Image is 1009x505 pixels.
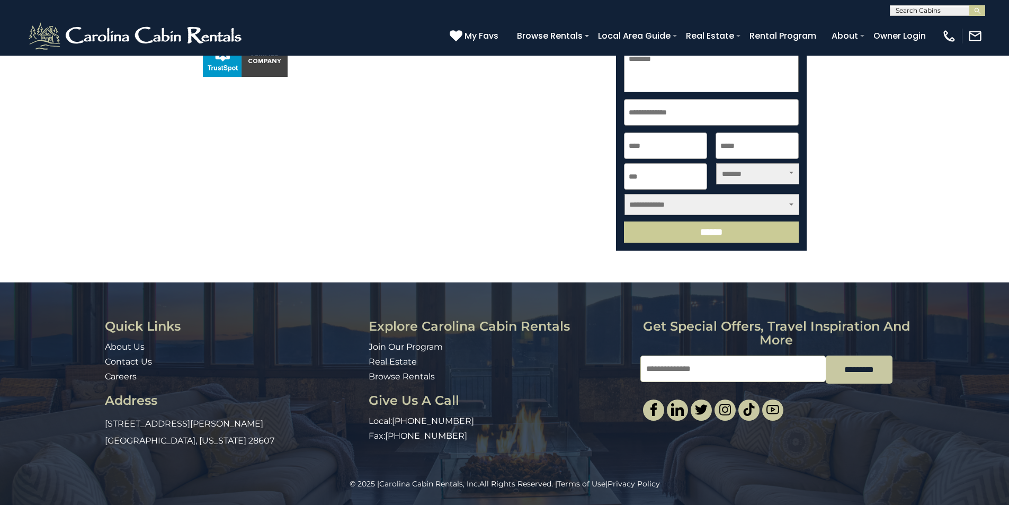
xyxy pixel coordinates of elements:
[671,403,684,416] img: linkedin-single.svg
[105,371,137,382] a: Careers
[203,38,288,77] img: seal_horizontal.png
[369,430,632,442] p: Fax:
[379,479,479,489] a: Carolina Cabin Rentals, Inc.
[640,320,912,348] h3: Get special offers, travel inspiration and more
[105,357,152,367] a: Contact Us
[744,26,822,45] a: Rental Program
[681,26,739,45] a: Real Estate
[608,479,660,489] a: Privacy Policy
[450,29,501,43] a: My Favs
[369,320,632,333] h3: Explore Carolina Cabin Rentals
[719,403,731,416] img: instagram-single.svg
[369,415,632,428] p: Local:
[766,403,779,416] img: youtube-light.svg
[385,431,467,441] a: [PHONE_NUMBER]
[593,26,676,45] a: Local Area Guide
[350,479,479,489] span: © 2025 |
[105,415,361,449] p: [STREET_ADDRESS][PERSON_NAME] [GEOGRAPHIC_DATA], [US_STATE] 28607
[26,20,246,52] img: White-1-2.png
[743,403,755,416] img: tiktok.svg
[369,394,632,407] h3: Give Us A Call
[695,403,708,416] img: twitter-single.svg
[557,479,605,489] a: Terms of Use
[105,394,361,407] h3: Address
[24,479,985,489] p: All Rights Reserved. | |
[465,29,498,42] span: My Favs
[868,26,931,45] a: Owner Login
[369,357,417,367] a: Real Estate
[105,320,361,333] h3: Quick Links
[105,342,145,352] a: About Us
[647,403,660,416] img: facebook-single.svg
[369,371,435,382] a: Browse Rentals
[968,29,983,43] img: mail-regular-white.png
[369,342,443,352] a: Join Our Program
[942,29,957,43] img: phone-regular-white.png
[392,416,474,426] a: [PHONE_NUMBER]
[512,26,588,45] a: Browse Rentals
[826,26,863,45] a: About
